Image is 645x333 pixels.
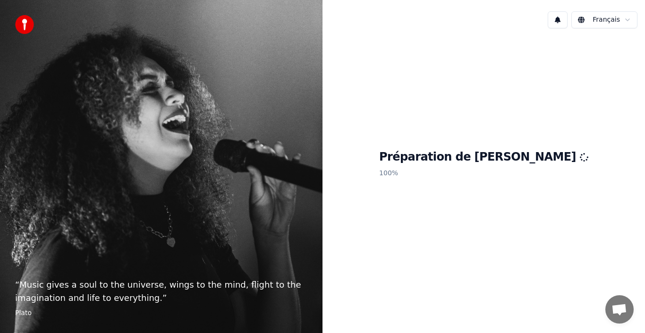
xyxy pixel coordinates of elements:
[15,15,34,34] img: youka
[605,295,634,324] a: Ouvrir le chat
[379,150,588,165] h1: Préparation de [PERSON_NAME]
[15,278,307,305] p: “ Music gives a soul to the universe, wings to the mind, flight to the imagination and life to ev...
[15,308,307,318] footer: Plato
[379,165,588,182] p: 100 %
